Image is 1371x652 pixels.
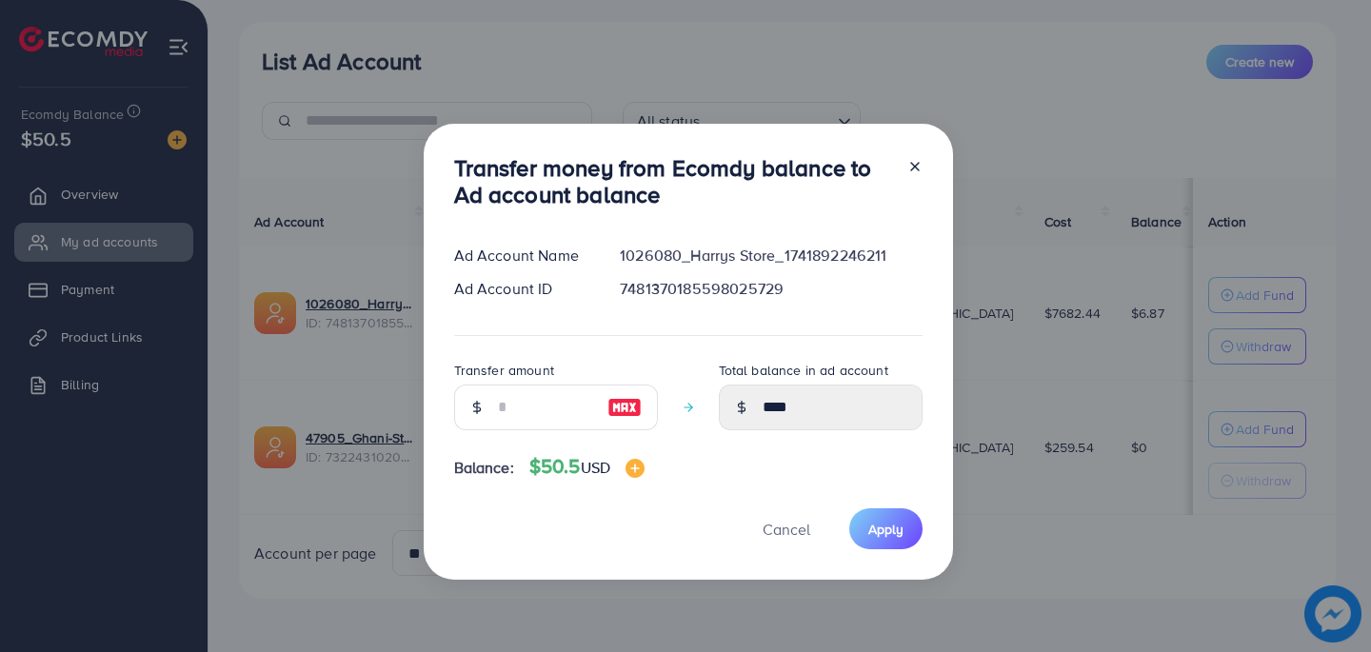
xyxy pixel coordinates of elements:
[626,459,645,478] img: image
[439,278,606,300] div: Ad Account ID
[868,520,904,539] span: Apply
[529,455,645,479] h4: $50.5
[605,278,937,300] div: 7481370185598025729
[719,361,888,380] label: Total balance in ad account
[605,245,937,267] div: 1026080_Harrys Store_1741892246211
[439,245,606,267] div: Ad Account Name
[763,519,810,540] span: Cancel
[454,361,554,380] label: Transfer amount
[739,508,834,549] button: Cancel
[849,508,923,549] button: Apply
[454,457,514,479] span: Balance:
[454,154,892,209] h3: Transfer money from Ecomdy balance to Ad account balance
[581,457,610,478] span: USD
[607,396,642,419] img: image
